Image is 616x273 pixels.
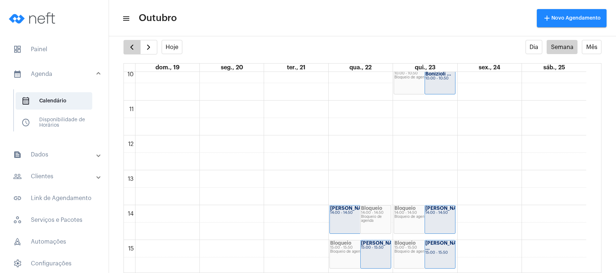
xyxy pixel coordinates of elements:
mat-panel-title: Clientes [13,172,97,181]
button: Dia [526,40,543,54]
span: Serviços e Pacotes [7,211,101,229]
span: sidenav icon [13,259,22,268]
a: 25 de outubro de 2025 [542,64,567,72]
strong: [PERSON_NAME] ... [425,241,466,250]
mat-icon: sidenav icon [13,172,22,181]
div: 14:00 - 14:50 [425,211,455,215]
button: Semana Anterior [123,40,141,54]
mat-panel-title: Agenda [13,70,97,78]
mat-expansion-panel-header: sidenav iconDados [4,146,109,163]
a: 20 de outubro de 2025 [219,64,244,72]
span: Disponibilidade de Horários [16,114,92,131]
mat-icon: sidenav icon [13,194,22,203]
span: Automações [7,233,101,250]
div: 15:00 - 15:50 [361,246,390,250]
mat-icon: sidenav icon [13,70,22,78]
span: sidenav icon [13,45,22,54]
a: 24 de outubro de 2025 [477,64,502,72]
strong: Iury Bonizioli ... [425,66,451,76]
mat-expansion-panel-header: sidenav iconClientes [4,168,109,185]
mat-icon: sidenav icon [122,14,129,23]
div: Bloqueio de agenda [361,215,390,223]
a: 21 de outubro de 2025 [285,64,307,72]
button: Novo Agendamento [537,9,607,27]
div: Bloqueio de agenda [394,215,455,219]
a: 22 de outubro de 2025 [348,64,373,72]
mat-expansion-panel-header: sidenav iconAgenda [4,62,109,86]
div: 13 [126,176,135,182]
img: logo-neft-novo-2.png [6,4,60,33]
div: 14:00 - 14:50 [330,211,390,215]
a: 19 de outubro de 2025 [154,64,181,72]
button: Mês [582,40,601,54]
div: Bloqueio de agenda [330,250,390,254]
div: 14:00 - 14:50 [394,211,455,215]
a: 23 de outubro de 2025 [413,64,437,72]
span: sidenav icon [21,118,30,127]
button: Próximo Semana [140,40,157,54]
mat-icon: add [543,14,551,23]
div: sidenav iconAgenda [4,86,109,142]
span: Outubro [139,12,177,24]
span: sidenav icon [13,216,22,224]
strong: [PERSON_NAME] ... [330,206,376,211]
div: 14:00 - 14:50 [361,211,390,215]
strong: [PERSON_NAME]... [361,241,406,245]
span: Calendário [16,92,92,110]
div: 11 [128,106,135,113]
div: 10 [126,71,135,78]
mat-icon: sidenav icon [13,150,22,159]
div: 10:00 - 10:50 [425,77,455,81]
span: Painel [7,41,101,58]
div: Bloqueio de agenda [394,250,455,254]
button: Hoje [162,40,183,54]
button: Semana [547,40,577,54]
div: 12 [127,141,135,147]
div: 10:00 - 10:50 [394,72,455,76]
strong: Bloqueio [394,241,416,245]
span: sidenav icon [21,97,30,105]
strong: Bloqueio [330,241,351,245]
strong: Bloqueio [394,206,416,211]
div: 15:00 - 15:50 [394,246,455,250]
span: sidenav icon [13,237,22,246]
span: Novo Agendamento [543,16,601,21]
strong: Bloqueio [361,206,382,211]
div: 15:00 - 15:50 [425,251,455,255]
strong: [PERSON_NAME] [425,206,466,211]
div: Bloqueio de agenda [394,76,455,80]
div: 15:00 - 15:50 [330,246,390,250]
span: Configurações [7,255,101,272]
div: 14 [126,211,135,217]
mat-panel-title: Dados [13,150,97,159]
div: 15 [127,245,135,252]
span: Link de Agendamento [7,190,101,207]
